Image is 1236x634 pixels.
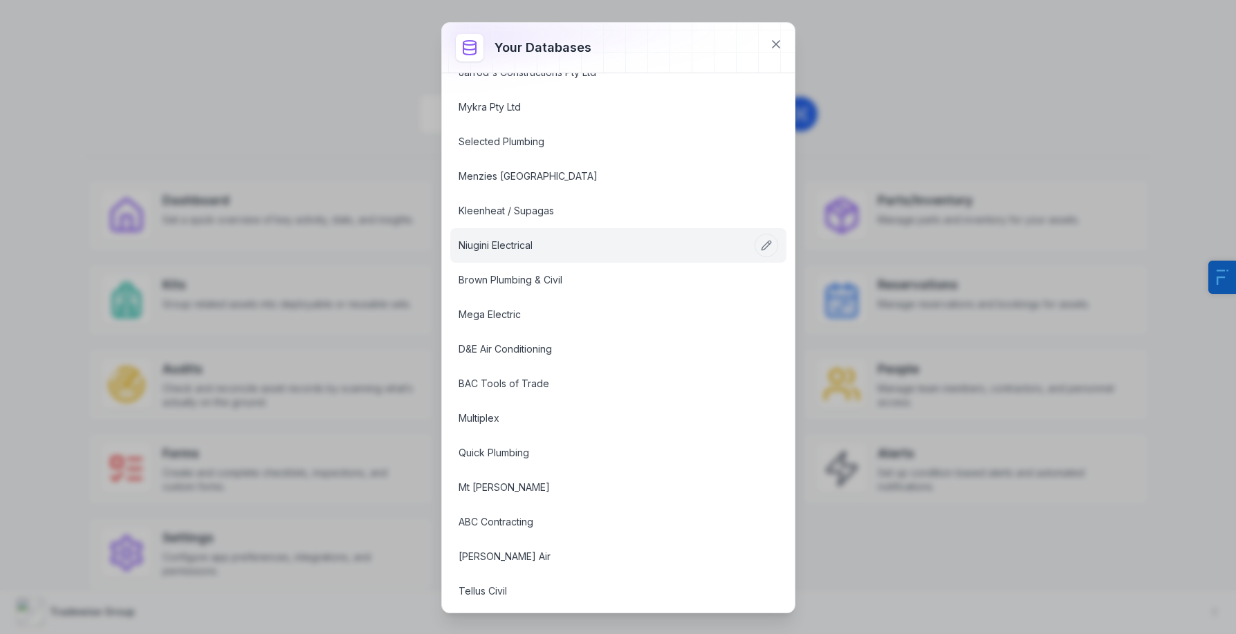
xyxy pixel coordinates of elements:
[459,515,745,529] a: ABC Contracting
[459,584,745,598] a: Tellus Civil
[459,481,745,494] a: Mt [PERSON_NAME]
[495,38,591,57] h3: Your databases
[459,273,745,287] a: Brown Plumbing & Civil
[459,169,745,183] a: Menzies [GEOGRAPHIC_DATA]
[459,239,745,252] a: Niugini Electrical
[459,204,745,218] a: Kleenheat / Supagas
[459,135,745,149] a: Selected Plumbing
[459,100,745,114] a: Mykra Pty Ltd
[459,308,745,321] a: Mega Electric
[459,446,745,460] a: Quick Plumbing
[459,66,745,80] a: Jarrod's Constructions Pty Ltd
[459,411,745,425] a: Multiplex
[459,550,745,563] a: [PERSON_NAME] Air
[459,342,745,356] a: D&E Air Conditioning
[459,377,745,391] a: BAC Tools of Trade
